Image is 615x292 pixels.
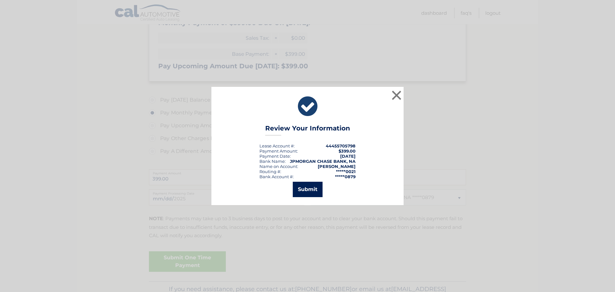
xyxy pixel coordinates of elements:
[265,124,350,136] h3: Review Your Information
[259,154,290,159] span: Payment Date
[339,148,356,154] span: $399.00
[326,143,356,148] strong: 44455705798
[293,182,323,197] button: Submit
[290,159,356,164] strong: JPMORGAN CHASE BANK, NA
[259,143,295,148] div: Lease Account #:
[259,169,281,174] div: Routing #:
[340,154,356,159] span: [DATE]
[259,174,294,179] div: Bank Account #:
[390,89,403,102] button: ×
[318,164,356,169] strong: [PERSON_NAME]
[259,159,286,164] div: Bank Name:
[259,164,298,169] div: Name on Account:
[259,148,298,154] div: Payment Amount:
[259,154,291,159] div: :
